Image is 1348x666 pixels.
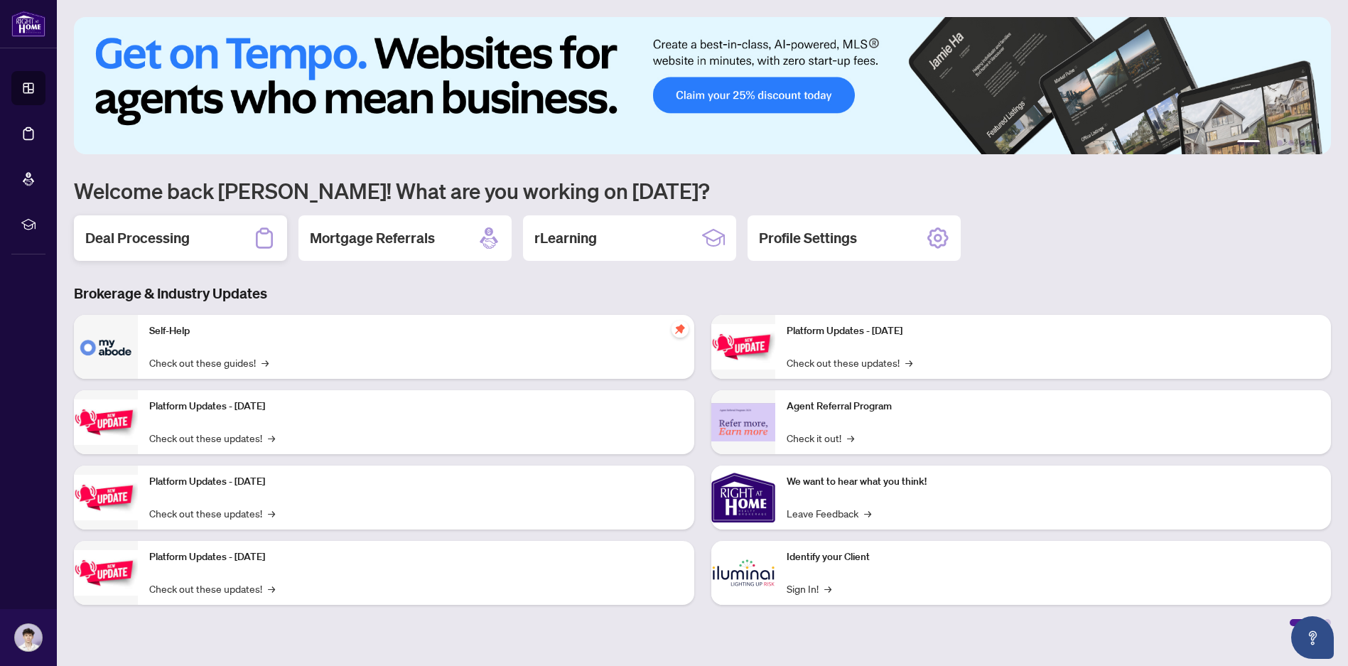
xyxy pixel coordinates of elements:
[268,430,275,446] span: →
[1277,140,1283,146] button: 3
[15,624,42,651] img: Profile Icon
[74,550,138,595] img: Platform Updates - July 8, 2025
[787,355,912,370] a: Check out these updates!→
[905,355,912,370] span: →
[85,228,190,248] h2: Deal Processing
[149,474,683,490] p: Platform Updates - [DATE]
[711,324,775,369] img: Platform Updates - June 23, 2025
[711,466,775,530] img: We want to hear what you think!
[149,505,275,521] a: Check out these updates!→
[74,399,138,444] img: Platform Updates - September 16, 2025
[149,549,683,565] p: Platform Updates - [DATE]
[824,581,831,596] span: →
[74,315,138,379] img: Self-Help
[261,355,269,370] span: →
[534,228,597,248] h2: rLearning
[787,399,1320,414] p: Agent Referral Program
[268,581,275,596] span: →
[1300,140,1305,146] button: 5
[759,228,857,248] h2: Profile Settings
[1311,140,1317,146] button: 6
[672,321,689,338] span: pushpin
[11,11,45,37] img: logo
[787,549,1320,565] p: Identify your Client
[310,228,435,248] h2: Mortgage Referrals
[1288,140,1294,146] button: 4
[847,430,854,446] span: →
[268,505,275,521] span: →
[711,403,775,442] img: Agent Referral Program
[864,505,871,521] span: →
[74,177,1331,204] h1: Welcome back [PERSON_NAME]! What are you working on [DATE]?
[149,430,275,446] a: Check out these updates!→
[74,475,138,520] img: Platform Updates - July 21, 2025
[149,581,275,596] a: Check out these updates!→
[711,541,775,605] img: Identify your Client
[149,355,269,370] a: Check out these guides!→
[1266,140,1271,146] button: 2
[1291,616,1334,659] button: Open asap
[787,581,831,596] a: Sign In!→
[74,17,1331,154] img: Slide 0
[74,284,1331,304] h3: Brokerage & Industry Updates
[787,505,871,521] a: Leave Feedback→
[787,323,1320,339] p: Platform Updates - [DATE]
[787,474,1320,490] p: We want to hear what you think!
[149,323,683,339] p: Self-Help
[787,430,854,446] a: Check it out!→
[149,399,683,414] p: Platform Updates - [DATE]
[1237,140,1260,146] button: 1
